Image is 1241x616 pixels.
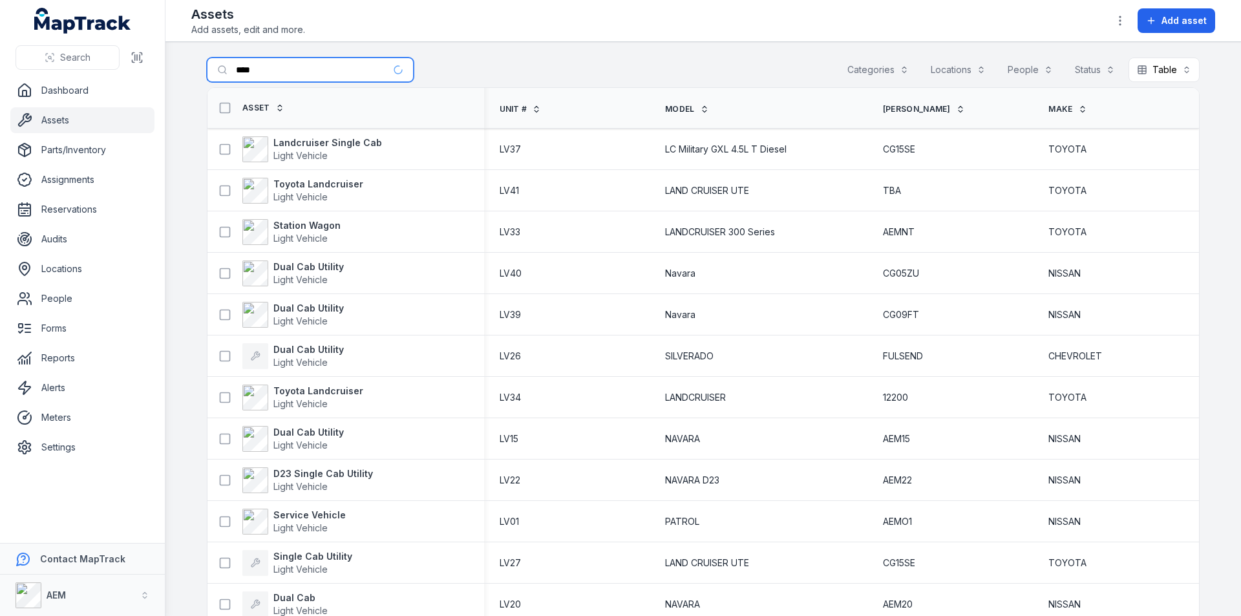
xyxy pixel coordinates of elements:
button: Table [1129,58,1200,82]
a: Reports [10,345,154,371]
span: Light Vehicle [273,481,328,492]
a: MapTrack [34,8,131,34]
span: TOYOTA [1048,184,1087,197]
span: LV41 [500,184,519,197]
a: Settings [10,434,154,460]
a: Service VehicleLight Vehicle [242,509,346,535]
strong: Service Vehicle [273,509,346,522]
a: Reservations [10,196,154,222]
span: NAVARA [665,432,700,445]
a: Asset [242,103,284,113]
span: LAND CRUISER UTE [665,557,749,569]
span: LAND CRUISER UTE [665,184,749,197]
span: Light Vehicle [273,274,328,285]
span: TOYOTA [1048,557,1087,569]
span: FULSEND [883,350,923,363]
span: LV26 [500,350,521,363]
strong: D23 Single Cab Utility [273,467,373,480]
span: LV39 [500,308,521,321]
span: Navara [665,308,695,321]
a: Model [665,104,709,114]
span: LV01 [500,515,519,528]
a: Forms [10,315,154,341]
span: Light Vehicle [273,440,328,451]
strong: AEM [47,589,66,600]
span: LV15 [500,432,518,445]
span: Model [665,104,695,114]
a: Make [1048,104,1087,114]
span: AEM22 [883,474,912,487]
span: Add asset [1161,14,1207,27]
span: AEM20 [883,598,913,611]
span: CG15SE [883,557,915,569]
a: Parts/Inventory [10,137,154,163]
span: LANDCRUISER 300 Series [665,226,775,239]
span: Unit # [500,104,527,114]
a: Meters [10,405,154,430]
a: D23 Single Cab UtilityLight Vehicle [242,467,373,493]
a: Dashboard [10,78,154,103]
span: LV33 [500,226,520,239]
span: NISSAN [1048,432,1081,445]
span: PATROL [665,515,699,528]
span: LV20 [500,598,521,611]
a: Locations [10,256,154,282]
span: LV34 [500,391,521,404]
a: Dual Cab UtilityLight Vehicle [242,426,344,452]
strong: Station Wagon [273,219,341,232]
span: 12200 [883,391,908,404]
span: NISSAN [1048,474,1081,487]
a: Station WagonLight Vehicle [242,219,341,245]
span: NAVARA [665,598,700,611]
span: Light Vehicle [273,315,328,326]
span: Light Vehicle [273,191,328,202]
a: [PERSON_NAME] [883,104,965,114]
a: Audits [10,226,154,252]
a: Alerts [10,375,154,401]
span: AEM15 [883,432,910,445]
button: Status [1066,58,1123,82]
span: NISSAN [1048,598,1081,611]
a: Dual Cab UtilityLight Vehicle [242,302,344,328]
span: Light Vehicle [273,564,328,575]
span: TOYOTA [1048,226,1087,239]
strong: Single Cab Utility [273,550,352,563]
a: Assignments [10,167,154,193]
span: NISSAN [1048,308,1081,321]
span: Light Vehicle [273,398,328,409]
h2: Assets [191,5,305,23]
strong: Dual Cab [273,591,328,604]
strong: Dual Cab Utility [273,426,344,439]
span: CG05ZU [883,267,919,280]
a: Unit # [500,104,542,114]
a: Toyota LandcruiserLight Vehicle [242,178,363,204]
button: Search [16,45,120,70]
a: Toyota LandcruiserLight Vehicle [242,385,363,410]
span: CHEVROLET [1048,350,1102,363]
span: TOYOTA [1048,143,1087,156]
span: TBA [883,184,901,197]
span: LC Military GXL 4.5L T Diesel [665,143,787,156]
span: AEMO1 [883,515,912,528]
span: Light Vehicle [273,150,328,161]
span: Light Vehicle [273,522,328,533]
button: People [999,58,1061,82]
span: Navara [665,267,695,280]
span: Light Vehicle [273,605,328,616]
strong: Landcruiser Single Cab [273,136,382,149]
span: CG09FT [883,308,919,321]
span: NAVARA D23 [665,474,719,487]
span: Make [1048,104,1072,114]
span: LANDCRUISER [665,391,726,404]
span: CG15SE [883,143,915,156]
span: AEMNT [883,226,915,239]
span: SILVERADO [665,350,714,363]
span: [PERSON_NAME] [883,104,951,114]
span: Search [60,51,90,64]
strong: Contact MapTrack [40,553,125,564]
span: NISSAN [1048,267,1081,280]
strong: Dual Cab Utility [273,302,344,315]
span: Add assets, edit and more. [191,23,305,36]
strong: Toyota Landcruiser [273,178,363,191]
span: NISSAN [1048,515,1081,528]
